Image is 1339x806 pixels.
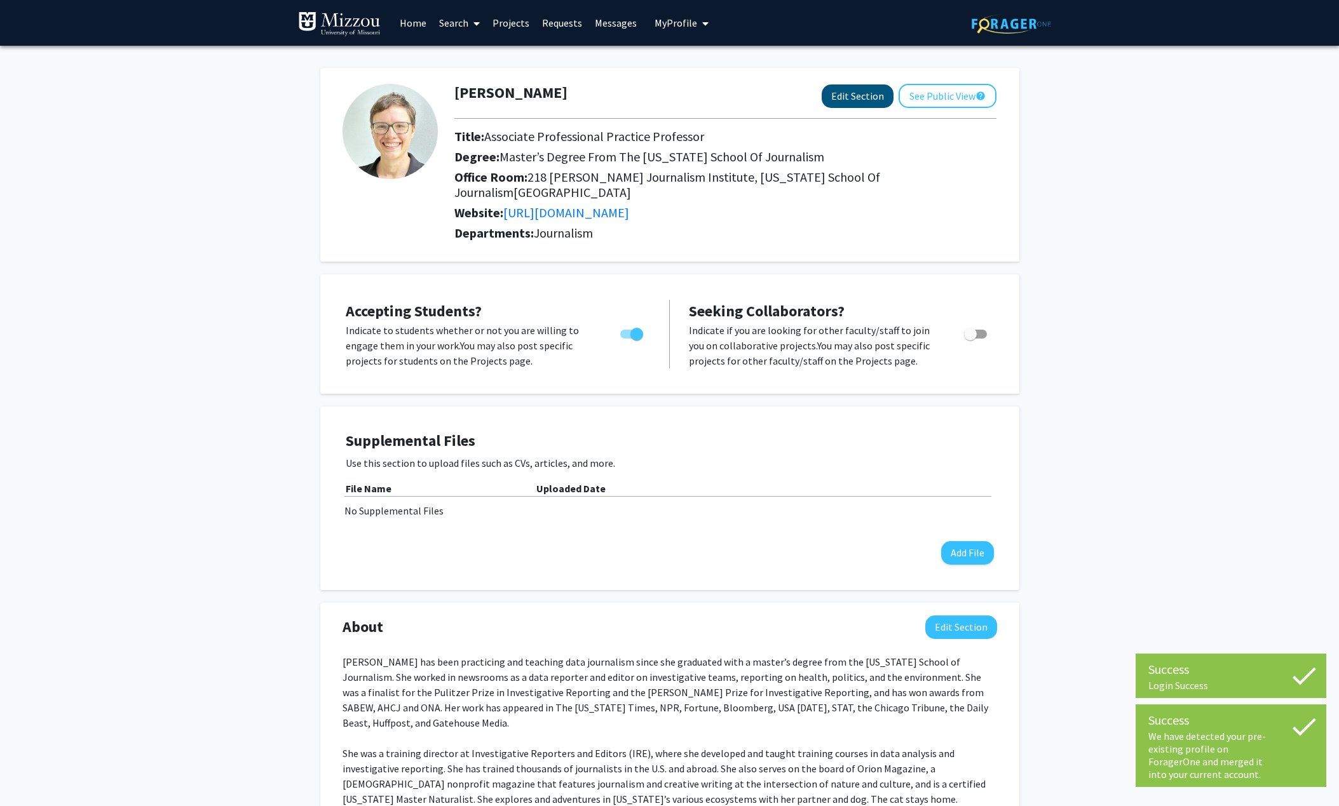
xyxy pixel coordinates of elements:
[1148,730,1314,781] div: We have detected your pre-existing profile on ForagerOne and merged it into your current account.
[1148,660,1314,679] div: Success
[536,1,588,45] a: Requests
[972,14,1051,34] img: ForagerOne Logo
[298,11,381,37] img: University of Missouri Logo
[822,84,894,108] button: Edit Section
[433,1,486,45] a: Search
[500,149,824,165] span: Master’s Degree From The [US_STATE] School Of Journalism
[1148,711,1314,730] div: Success
[959,323,994,342] div: Toggle
[454,170,996,200] h2: Office Room:
[454,149,996,165] h2: Degree:
[486,1,536,45] a: Projects
[536,482,606,495] b: Uploaded Date
[344,503,995,518] div: No Supplemental Files
[615,323,650,342] div: Toggle
[503,205,629,220] a: Opens in a new tab
[346,301,482,321] span: Accepting Students?
[588,1,643,45] a: Messages
[1148,679,1314,692] div: Login Success
[454,129,996,144] h2: Title:
[899,84,996,108] button: See Public View
[454,205,996,220] h2: Website:
[941,541,994,565] button: Add File
[346,482,391,495] b: File Name
[346,455,994,471] p: Use this section to upload files such as CVs, articles, and more.
[925,615,997,639] button: Edit About
[655,17,697,29] span: My Profile
[445,225,1006,241] h2: Departments:
[689,323,940,368] p: Indicate if you are looking for other faculty/staff to join you on collaborative projects. You ma...
[975,88,986,104] mat-icon: help
[393,1,433,45] a: Home
[343,615,383,638] span: About
[534,225,593,241] span: Journalism
[454,169,880,200] span: 218 [PERSON_NAME] Journalism Institute, [US_STATE] School Of Journalism[GEOGRAPHIC_DATA]
[346,432,994,450] h4: Supplemental Files
[343,84,438,179] img: Profile Picture
[346,323,596,368] p: Indicate to students whether or not you are willing to engage them in your work. You may also pos...
[454,84,568,102] h1: [PERSON_NAME]
[484,128,704,144] span: Associate Professional Practice Professor
[689,301,845,321] span: Seeking Collaborators?
[10,749,54,796] iframe: Chat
